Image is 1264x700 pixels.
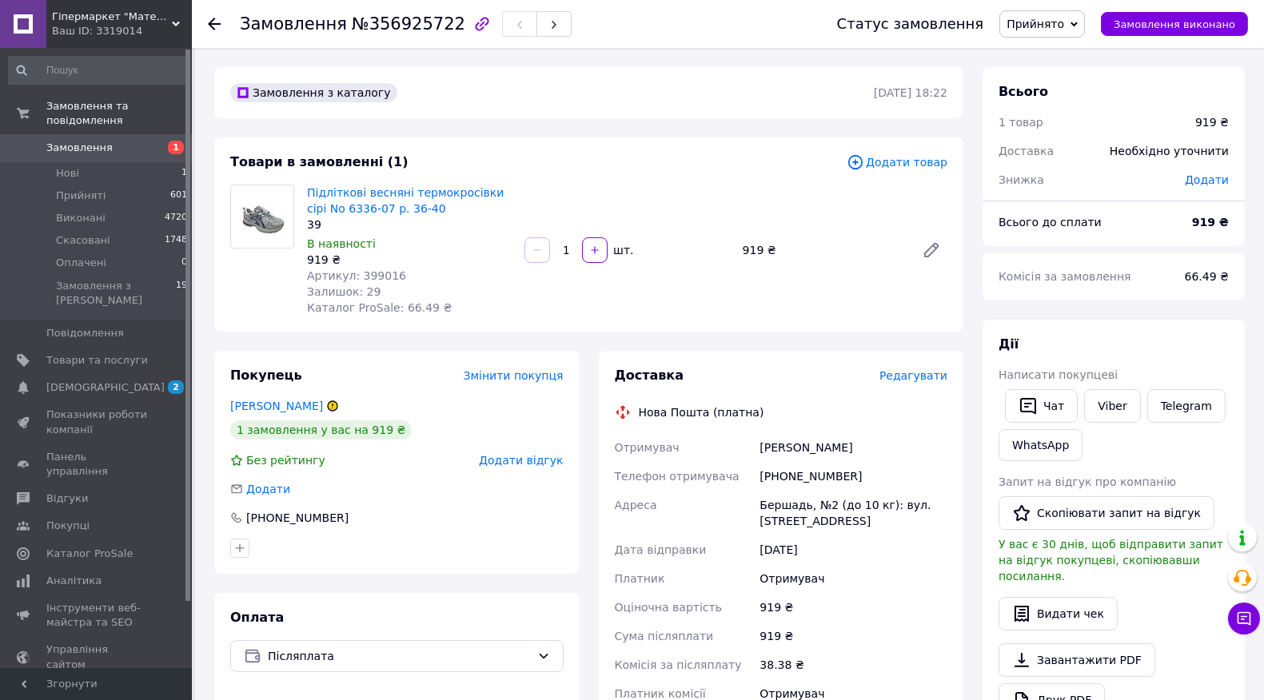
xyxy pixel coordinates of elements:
[999,597,1118,630] button: Видати чек
[1185,270,1229,283] span: 66.49 ₴
[165,211,187,225] span: 4720
[230,610,284,625] span: Оплата
[56,279,176,308] span: Замовлення з [PERSON_NAME]
[756,650,951,679] div: 38.38 ₴
[56,189,106,203] span: Прийняті
[56,211,106,225] span: Виконані
[46,547,133,561] span: Каталог ProSale
[1005,389,1078,423] button: Чат
[874,86,947,99] time: [DATE] 18:22
[56,233,110,248] span: Скасовані
[239,185,286,248] img: Підліткові весняні термокросівки сірі No 6336-07 р. 36-40
[246,454,325,467] span: Без рейтингу
[268,647,531,665] span: Післяплата
[307,237,376,250] span: В наявності
[756,491,951,535] div: Бершадь, №2 (до 10 кг): вул. [STREET_ADDRESS]
[1084,389,1140,423] a: Viber
[756,564,951,593] div: Отримувач
[181,256,187,270] span: 0
[756,593,951,622] div: 919 ₴
[999,216,1102,229] span: Всього до сплати
[46,326,124,340] span: Повідомлення
[307,252,512,268] div: 919 ₴
[46,99,192,128] span: Замовлення та повідомлення
[352,14,465,34] span: №356925722
[1101,12,1248,36] button: Замовлення виконано
[170,189,187,203] span: 601
[615,572,665,585] span: Платник
[1147,389,1226,423] a: Telegram
[46,450,148,479] span: Панель управління
[46,574,102,588] span: Аналітика
[615,601,722,614] span: Оціночна вартість
[615,658,742,671] span: Комісія за післяплату
[52,10,172,24] span: Гіпермаркет "Материк"
[56,256,106,270] span: Оплачені
[999,173,1044,186] span: Знижка
[52,24,192,38] div: Ваш ID: 3319014
[1185,173,1229,186] span: Додати
[615,470,740,483] span: Телефон отримувача
[479,454,563,467] span: Додати відгук
[999,116,1043,129] span: 1 товар
[246,483,290,495] span: Додати
[46,353,148,368] span: Товари та послуги
[165,233,187,248] span: 1748
[240,14,347,34] span: Замовлення
[736,239,909,261] div: 919 ₴
[46,491,88,506] span: Відгуки
[609,242,635,258] div: шт.
[8,56,189,85] input: Пошук
[1007,18,1064,30] span: Прийнято
[230,154,409,169] span: Товари в замовленні (1)
[46,519,90,533] span: Покупці
[46,380,165,395] span: [DEMOGRAPHIC_DATA]
[46,141,113,155] span: Замовлення
[307,301,452,314] span: Каталог ProSale: 66.49 ₴
[999,145,1054,157] span: Доставка
[615,543,707,556] span: Дата відправки
[230,83,397,102] div: Замовлення з каталогу
[615,441,680,454] span: Отримувач
[999,368,1118,381] span: Написати покупцеві
[307,217,512,233] div: 39
[756,535,951,564] div: [DATE]
[879,369,947,382] span: Редагувати
[168,380,184,394] span: 2
[176,279,187,308] span: 19
[999,496,1214,530] button: Скопіювати запит на відгук
[1100,133,1238,169] div: Необхідно уточнити
[46,408,148,436] span: Показники роботи компанії
[756,433,951,462] div: [PERSON_NAME]
[1114,18,1235,30] span: Замовлення виконано
[615,499,657,511] span: Адреса
[230,400,323,412] a: [PERSON_NAME]
[307,269,406,282] span: Артикул: 399016
[464,369,564,382] span: Змінити покупця
[46,642,148,671] span: Управління сайтом
[837,16,984,32] div: Статус замовлення
[168,141,184,154] span: 1
[756,622,951,650] div: 919 ₴
[615,368,684,383] span: Доставка
[999,475,1176,488] span: Запит на відгук про компанію
[230,368,302,383] span: Покупець
[999,643,1155,677] a: Завантажити PDF
[307,186,504,215] a: Підліткові весняні термокросівки сірі No 6336-07 р. 36-40
[1228,603,1260,634] button: Чат з покупцем
[56,166,79,181] span: Нові
[1192,216,1229,229] b: 919 ₴
[1195,114,1229,130] div: 919 ₴
[46,601,148,630] span: Інструменти веб-майстра та SEO
[999,84,1048,99] span: Всього
[208,16,221,32] div: Повернутися назад
[915,234,947,266] a: Редагувати
[230,420,412,439] div: 1 замовлення у вас на 919 ₴
[635,404,768,420] div: Нова Пошта (платна)
[307,285,381,298] span: Залишок: 29
[756,462,951,491] div: [PHONE_NUMBER]
[181,166,187,181] span: 1
[999,429,1083,461] a: WhatsApp
[615,630,714,642] span: Сума післяплати
[999,538,1223,583] span: У вас є 30 днів, щоб відправити запит на відгук покупцеві, скопіювавши посилання.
